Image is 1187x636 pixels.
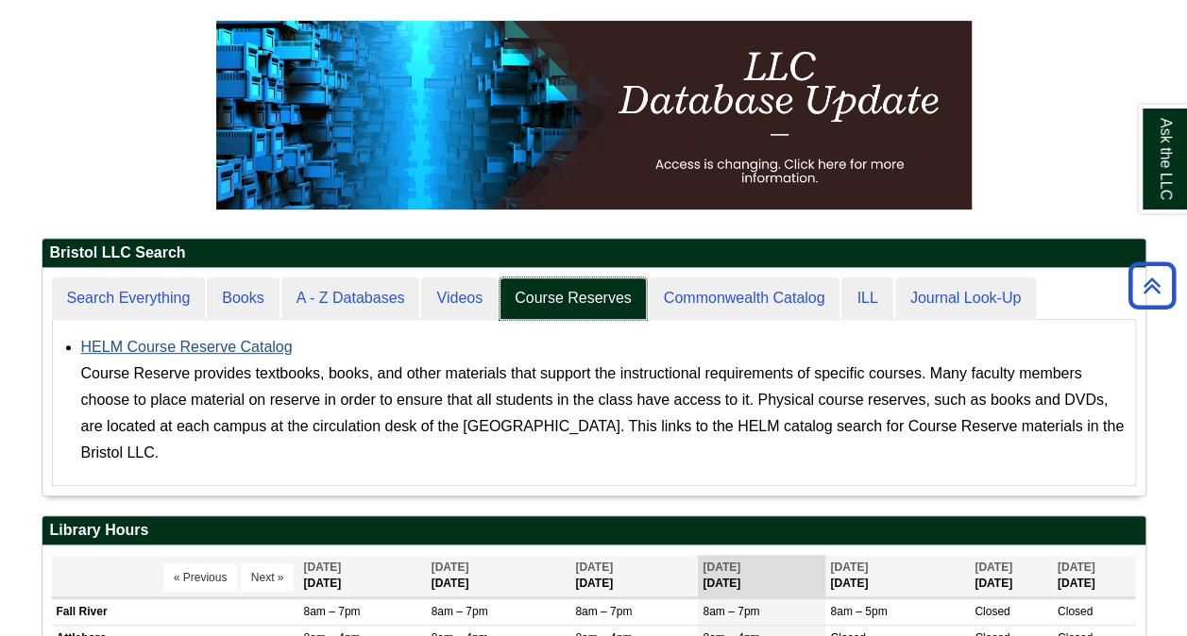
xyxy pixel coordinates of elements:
[427,555,571,597] th: [DATE]
[52,277,206,320] a: Search Everything
[970,555,1053,597] th: [DATE]
[975,605,1009,618] span: Closed
[825,555,970,597] th: [DATE]
[42,239,1145,268] h2: Bristol LLC Search
[570,555,698,597] th: [DATE]
[298,555,426,597] th: [DATE]
[895,277,1036,320] a: Journal Look-Up
[241,563,295,592] button: Next »
[1058,605,1093,618] span: Closed
[303,561,341,574] span: [DATE]
[1122,273,1182,298] a: Back to Top
[216,21,972,209] img: HTML tutorial
[703,561,740,574] span: [DATE]
[432,605,488,618] span: 8am – 7pm
[42,516,1145,545] h2: Library Hours
[1053,555,1136,597] th: [DATE]
[500,277,647,320] a: Course Reserves
[575,561,613,574] span: [DATE]
[81,339,293,355] a: HELM Course Reserve Catalog
[81,360,1126,466] div: Course Reserve provides textbooks, books, and other materials that support the instructional requ...
[1058,561,1095,574] span: [DATE]
[698,555,825,597] th: [DATE]
[841,277,892,320] a: ILL
[432,561,469,574] span: [DATE]
[207,277,279,320] a: Books
[703,605,759,618] span: 8am – 7pm
[52,598,299,625] td: Fall River
[830,561,868,574] span: [DATE]
[421,277,498,320] a: Videos
[575,605,632,618] span: 8am – 7pm
[649,277,840,320] a: Commonwealth Catalog
[281,277,420,320] a: A - Z Databases
[303,605,360,618] span: 8am – 7pm
[163,563,238,592] button: « Previous
[975,561,1012,574] span: [DATE]
[830,605,887,618] span: 8am – 5pm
